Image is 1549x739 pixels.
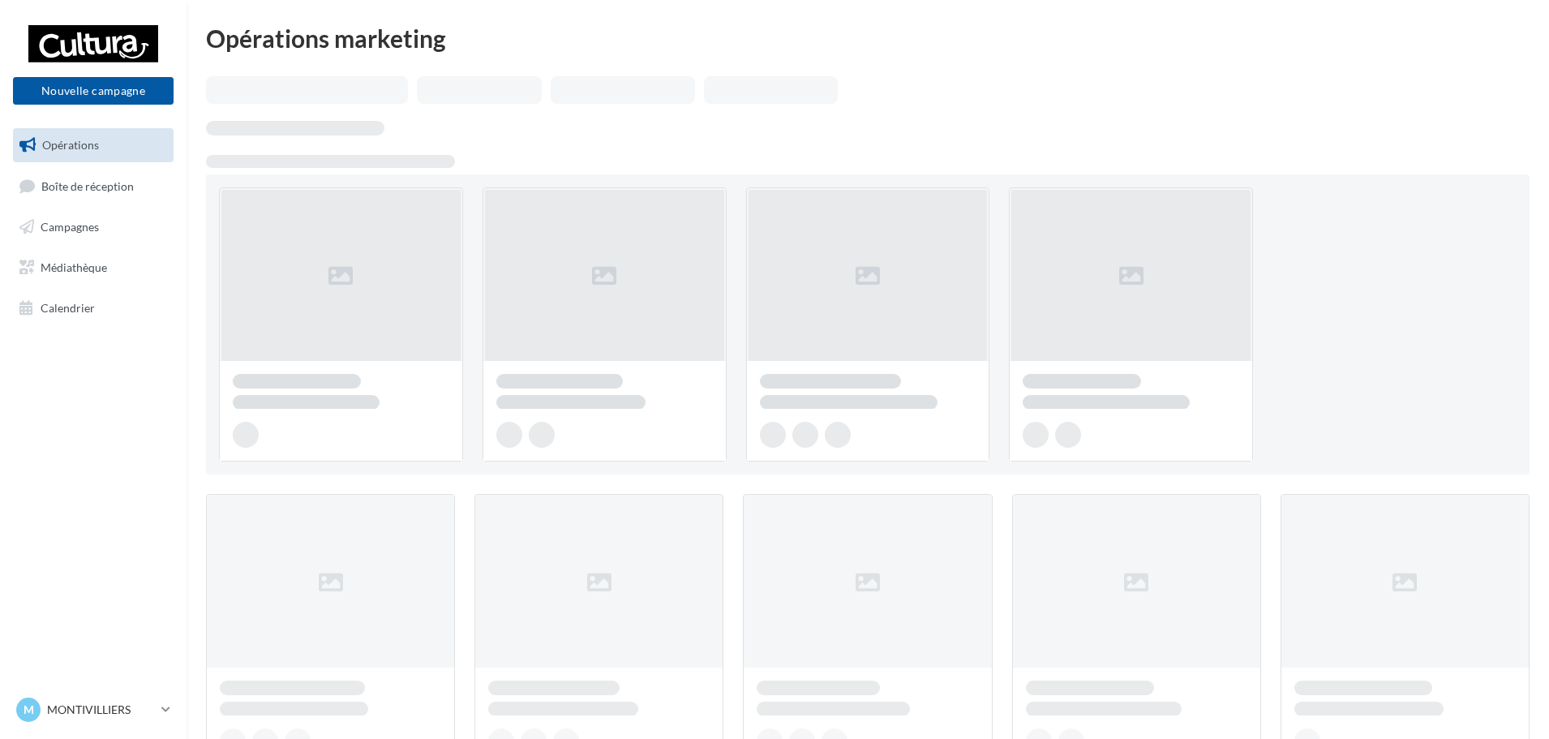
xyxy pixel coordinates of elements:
a: M MONTIVILLIERS [13,694,174,725]
a: Opérations [10,128,177,162]
button: Nouvelle campagne [13,77,174,105]
span: Médiathèque [41,260,107,274]
span: Campagnes [41,220,99,234]
span: Calendrier [41,300,95,314]
a: Boîte de réception [10,169,177,204]
p: MONTIVILLIERS [47,702,155,718]
span: Boîte de réception [41,178,134,192]
div: Opérations marketing [206,26,1530,50]
a: Calendrier [10,291,177,325]
span: Opérations [42,138,99,152]
span: M [24,702,34,718]
a: Campagnes [10,210,177,244]
a: Médiathèque [10,251,177,285]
